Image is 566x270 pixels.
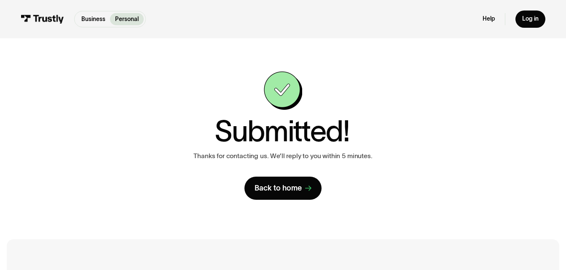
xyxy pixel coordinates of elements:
[76,13,110,25] a: Business
[215,116,350,146] h1: Submitted!
[483,15,495,23] a: Help
[515,11,545,28] a: Log in
[244,177,322,200] a: Back to home
[21,15,64,24] img: Trustly Logo
[522,15,539,23] div: Log in
[255,183,302,193] div: Back to home
[193,152,372,160] p: Thanks for contacting us. We’ll reply to you within 5 minutes.
[81,15,105,24] p: Business
[110,13,144,25] a: Personal
[115,15,139,24] p: Personal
